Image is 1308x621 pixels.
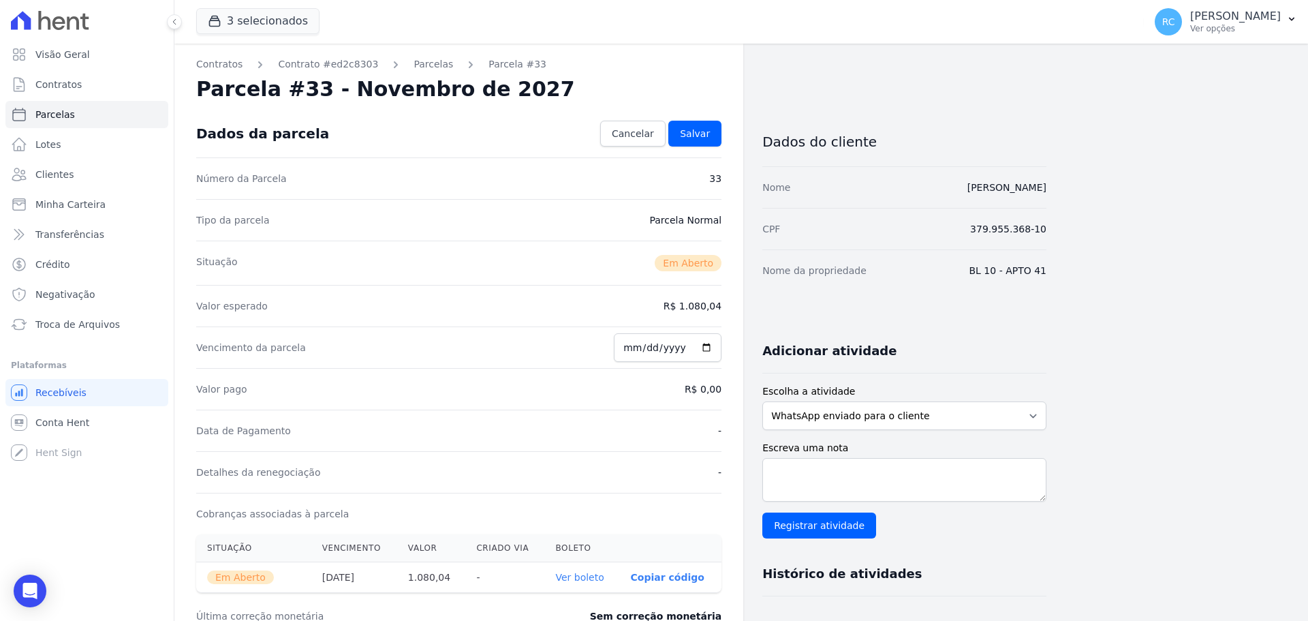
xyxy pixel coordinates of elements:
[762,384,1046,399] label: Escolha a atividade
[969,264,1046,277] dd: BL 10 - APTO 41
[465,562,544,593] th: -
[35,108,75,121] span: Parcelas
[196,299,268,313] dt: Valor esperado
[5,311,168,338] a: Troca de Arquivos
[35,318,120,331] span: Troca de Arquivos
[35,288,95,301] span: Negativação
[5,161,168,188] a: Clientes
[196,424,291,438] dt: Data de Pagamento
[685,382,721,396] dd: R$ 0,00
[196,172,287,185] dt: Número da Parcela
[5,101,168,128] a: Parcelas
[5,379,168,406] a: Recebíveis
[196,57,243,72] a: Contratos
[196,341,306,354] dt: Vencimento da parcela
[762,264,867,277] dt: Nome da propriedade
[14,575,46,607] div: Open Intercom Messenger
[196,8,320,34] button: 3 selecionados
[196,466,321,479] dt: Detalhes da renegociação
[35,78,82,91] span: Contratos
[311,534,397,562] th: Vencimento
[465,534,544,562] th: Criado via
[5,131,168,158] a: Lotes
[718,466,721,479] dd: -
[278,57,378,72] a: Contrato #ed2c8303
[668,121,721,147] a: Salvar
[631,572,704,583] button: Copiar código
[655,255,721,271] span: Em Aberto
[5,251,168,278] a: Crédito
[762,343,897,359] h3: Adicionar atividade
[5,409,168,436] a: Conta Hent
[762,134,1046,150] h3: Dados do cliente
[649,213,721,227] dd: Parcela Normal
[196,57,721,72] nav: Breadcrumb
[414,57,453,72] a: Parcelas
[488,57,546,72] a: Parcela #33
[1162,17,1175,27] span: RC
[35,386,87,399] span: Recebíveis
[1144,3,1308,41] button: RC [PERSON_NAME] Ver opções
[196,213,270,227] dt: Tipo da parcela
[35,416,89,429] span: Conta Hent
[664,299,721,313] dd: R$ 1.080,04
[1190,23,1281,34] p: Ver opções
[397,562,466,593] th: 1.080,04
[762,441,1046,455] label: Escreva uma nota
[1190,10,1281,23] p: [PERSON_NAME]
[970,222,1046,236] dd: 379.955.368-10
[680,127,710,140] span: Salvar
[555,572,604,583] a: Ver boleto
[544,534,619,562] th: Boleto
[35,198,106,211] span: Minha Carteira
[5,41,168,68] a: Visão Geral
[5,281,168,308] a: Negativação
[207,571,274,584] span: Em Aberto
[5,221,168,248] a: Transferências
[196,534,311,562] th: Situação
[35,228,104,241] span: Transferências
[196,255,238,271] dt: Situação
[762,566,922,582] h3: Histórico de atividades
[35,258,70,271] span: Crédito
[612,127,654,140] span: Cancelar
[35,138,61,151] span: Lotes
[762,222,780,236] dt: CPF
[196,77,575,102] h2: Parcela #33 - Novembro de 2027
[967,182,1046,193] a: [PERSON_NAME]
[311,562,397,593] th: [DATE]
[762,513,876,539] input: Registrar atividade
[762,181,790,194] dt: Nome
[35,168,74,181] span: Clientes
[196,507,349,521] dt: Cobranças associadas à parcela
[5,191,168,218] a: Minha Carteira
[600,121,666,147] a: Cancelar
[709,172,721,185] dd: 33
[397,534,466,562] th: Valor
[5,71,168,98] a: Contratos
[196,125,329,142] div: Dados da parcela
[196,382,247,396] dt: Valor pago
[35,48,90,61] span: Visão Geral
[11,357,163,374] div: Plataformas
[718,424,721,438] dd: -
